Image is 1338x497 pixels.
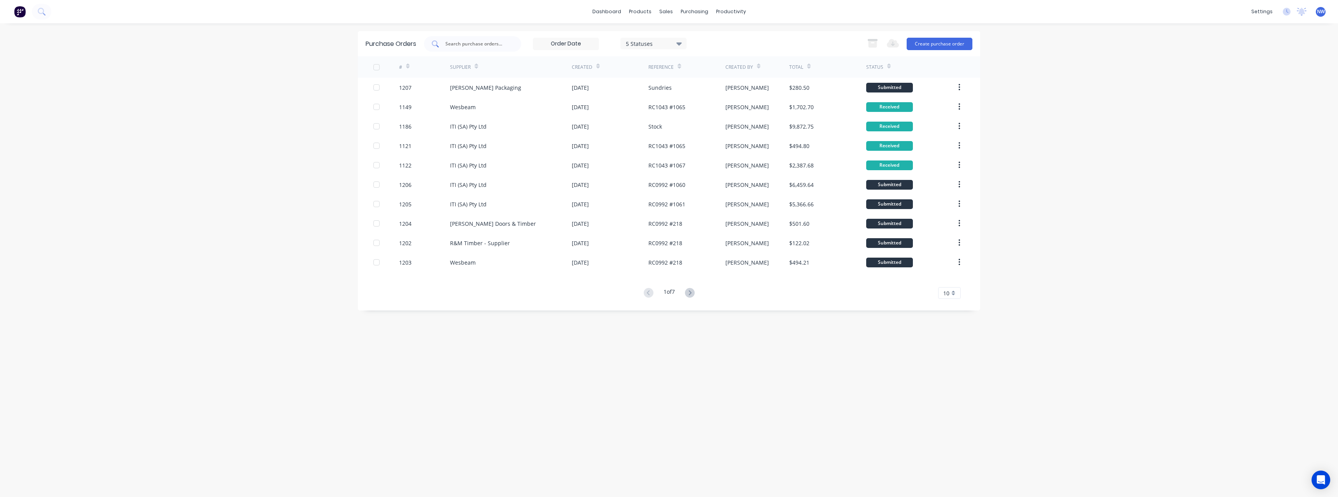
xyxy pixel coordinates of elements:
div: RC0992 #218 [648,239,682,247]
div: RC1043 #1065 [648,103,685,111]
div: [PERSON_NAME] [725,239,769,247]
div: 1204 [399,220,412,228]
div: [PERSON_NAME] [725,220,769,228]
div: [PERSON_NAME] [725,84,769,92]
div: $280.50 [789,84,809,92]
div: Submitted [866,199,913,209]
div: sales [655,6,677,17]
div: [PERSON_NAME] [725,122,769,131]
div: 5 Statuses [626,39,681,47]
div: Status [866,64,883,71]
div: Submitted [866,219,913,228]
div: 1205 [399,200,412,208]
div: R&M Timber - Supplier [450,239,510,247]
div: [DATE] [572,122,589,131]
div: Received [866,122,913,131]
div: [PERSON_NAME] [725,258,769,267]
div: Open Intercom Messenger [1312,471,1330,489]
div: [PERSON_NAME] Packaging [450,84,521,92]
div: $122.02 [789,239,809,247]
div: Received [866,102,913,112]
div: # [399,64,402,71]
div: [DATE] [572,142,589,150]
span: NW [1317,8,1325,15]
div: $494.80 [789,142,809,150]
button: Create purchase order [907,38,972,50]
div: [DATE] [572,103,589,111]
div: Wesbeam [450,258,476,267]
div: settings [1247,6,1277,17]
div: RC0992 #1061 [648,200,685,208]
div: Created [572,64,592,71]
div: Submitted [866,83,913,92]
img: Factory [14,6,26,17]
div: 1186 [399,122,412,131]
div: $9,872.75 [789,122,814,131]
div: [DATE] [572,220,589,228]
div: $2,387.68 [789,161,814,169]
div: Submitted [866,258,913,267]
div: [PERSON_NAME] [725,142,769,150]
div: $5,366.66 [789,200,814,208]
div: Reference [648,64,674,71]
div: [PERSON_NAME] [725,103,769,111]
div: 1206 [399,181,412,189]
div: [DATE] [572,200,589,208]
input: Order Date [533,38,599,50]
div: 1149 [399,103,412,111]
div: 1207 [399,84,412,92]
div: RC1043 #1065 [648,142,685,150]
div: productivity [712,6,750,17]
div: products [625,6,655,17]
div: ITI (SA) Pty Ltd [450,122,487,131]
div: RC1043 #1067 [648,161,685,169]
div: 1 of 7 [664,288,675,299]
div: RC0992 #218 [648,258,682,267]
div: Submitted [866,180,913,190]
div: Received [866,160,913,170]
div: [PERSON_NAME] Doors & Timber [450,220,536,228]
span: 10 [943,289,949,297]
input: Search purchase orders... [445,40,509,48]
div: ITI (SA) Pty Ltd [450,181,487,189]
div: $1,702.70 [789,103,814,111]
div: ITI (SA) Pty Ltd [450,161,487,169]
div: ITI (SA) Pty Ltd [450,142,487,150]
div: [PERSON_NAME] [725,161,769,169]
div: 1122 [399,161,412,169]
div: [PERSON_NAME] [725,181,769,189]
div: RC0992 #1060 [648,181,685,189]
div: $501.60 [789,220,809,228]
div: RC0992 #218 [648,220,682,228]
div: ITI (SA) Pty Ltd [450,200,487,208]
div: Created By [725,64,753,71]
div: purchasing [677,6,712,17]
div: Purchase Orders [366,39,416,49]
div: 1202 [399,239,412,247]
div: [DATE] [572,258,589,267]
div: $494.21 [789,258,809,267]
div: 1203 [399,258,412,267]
div: Received [866,141,913,151]
div: $6,459.64 [789,181,814,189]
div: Stock [648,122,662,131]
div: [DATE] [572,161,589,169]
div: Wesbeam [450,103,476,111]
div: Supplier [450,64,471,71]
div: Sundries [648,84,672,92]
div: Total [789,64,803,71]
div: [DATE] [572,181,589,189]
div: 1121 [399,142,412,150]
div: Submitted [866,238,913,248]
div: [PERSON_NAME] [725,200,769,208]
a: dashboard [588,6,625,17]
div: [DATE] [572,84,589,92]
div: [DATE] [572,239,589,247]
